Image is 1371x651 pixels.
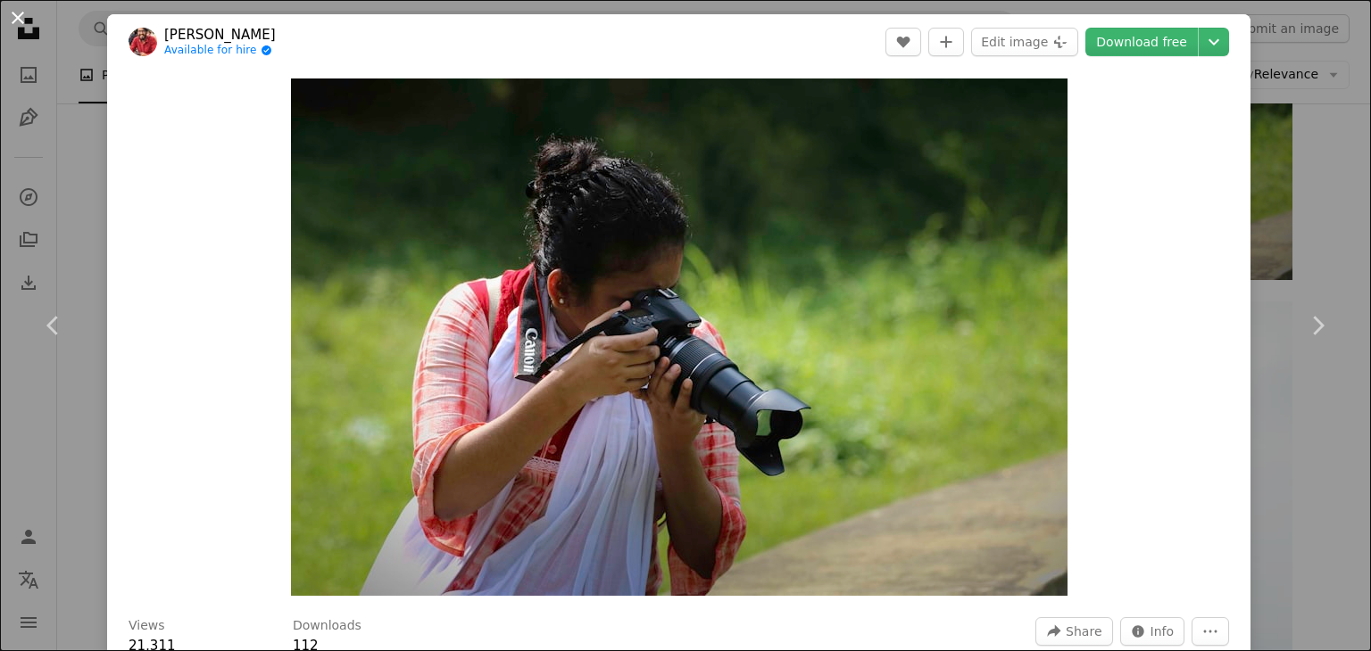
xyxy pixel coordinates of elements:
h3: Downloads [293,617,361,635]
a: [PERSON_NAME] [164,26,276,44]
button: Like [885,28,921,56]
button: Zoom in on this image [291,78,1068,596]
button: Stats about this image [1120,617,1185,646]
span: Share [1066,618,1101,645]
button: Add to Collection [928,28,964,56]
a: Available for hire [164,44,276,58]
button: More Actions [1192,617,1229,646]
img: Go to Bulbul Ahmed's profile [129,28,157,56]
a: Next [1264,240,1371,411]
img: man in red and white crew neck t-shirt holding black dslr camera [291,78,1068,596]
span: Info [1151,618,1175,645]
button: Edit image [971,28,1078,56]
h3: Views [129,617,165,635]
button: Share this image [1035,617,1112,646]
button: Choose download size [1199,28,1229,56]
a: Download free [1085,28,1198,56]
